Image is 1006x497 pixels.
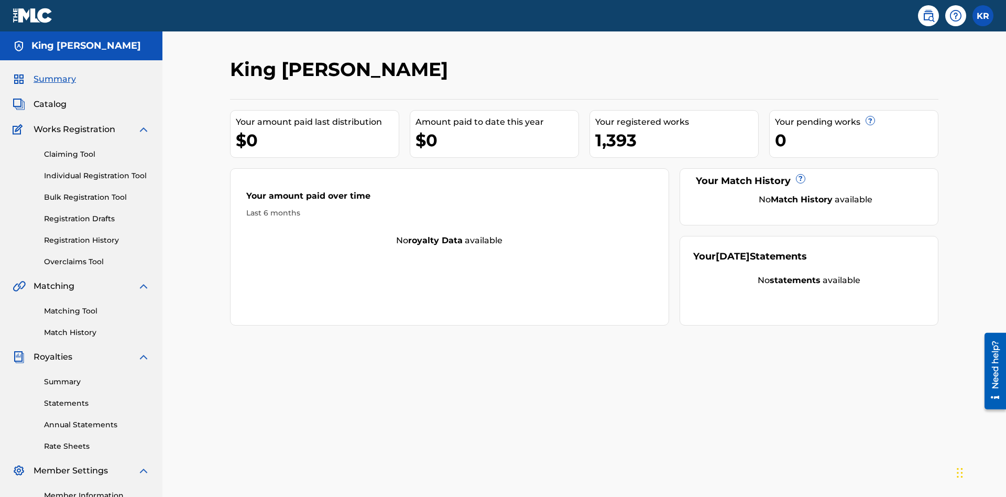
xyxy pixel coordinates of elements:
[706,193,925,206] div: No available
[595,128,758,152] div: 1,393
[977,329,1006,415] iframe: Resource Center
[44,235,150,246] a: Registration History
[972,5,993,26] div: User Menu
[716,251,750,262] span: [DATE]
[44,192,150,203] a: Bulk Registration Tool
[693,250,807,264] div: Your Statements
[34,464,108,477] span: Member Settings
[13,464,25,477] img: Member Settings
[13,123,26,136] img: Works Registration
[236,116,399,128] div: Your amount paid last distribution
[775,116,938,128] div: Your pending works
[954,447,1006,497] iframe: Chat Widget
[44,327,150,338] a: Match History
[13,73,76,85] a: SummarySummary
[13,40,25,52] img: Accounts
[595,116,758,128] div: Your registered works
[866,116,874,125] span: ?
[34,123,115,136] span: Works Registration
[13,73,25,85] img: Summary
[137,280,150,293] img: expand
[137,123,150,136] img: expand
[957,457,963,489] div: Drag
[44,419,150,430] a: Annual Statements
[246,190,653,208] div: Your amount paid over time
[137,464,150,477] img: expand
[137,351,150,363] img: expand
[44,306,150,317] a: Matching Tool
[34,73,76,85] span: Summary
[13,98,25,111] img: Catalog
[246,208,653,219] div: Last 6 months
[415,116,578,128] div: Amount paid to date this year
[231,234,669,247] div: No available
[775,128,938,152] div: 0
[44,170,150,181] a: Individual Registration Tool
[13,8,53,23] img: MLC Logo
[44,213,150,224] a: Registration Drafts
[44,256,150,267] a: Overclaims Tool
[44,398,150,409] a: Statements
[949,9,962,22] img: help
[770,275,821,285] strong: statements
[34,98,67,111] span: Catalog
[693,174,925,188] div: Your Match History
[922,9,935,22] img: search
[236,128,399,152] div: $0
[44,376,150,387] a: Summary
[34,351,72,363] span: Royalties
[44,441,150,452] a: Rate Sheets
[230,58,453,81] h2: King [PERSON_NAME]
[771,195,833,204] strong: Match History
[415,128,578,152] div: $0
[693,274,925,287] div: No available
[31,40,141,52] h5: King McTesterson
[796,175,805,183] span: ?
[13,98,67,111] a: CatalogCatalog
[945,5,966,26] div: Help
[44,149,150,160] a: Claiming Tool
[13,280,26,293] img: Matching
[918,5,939,26] a: Public Search
[34,280,74,293] span: Matching
[13,351,25,363] img: Royalties
[408,235,463,245] strong: royalty data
